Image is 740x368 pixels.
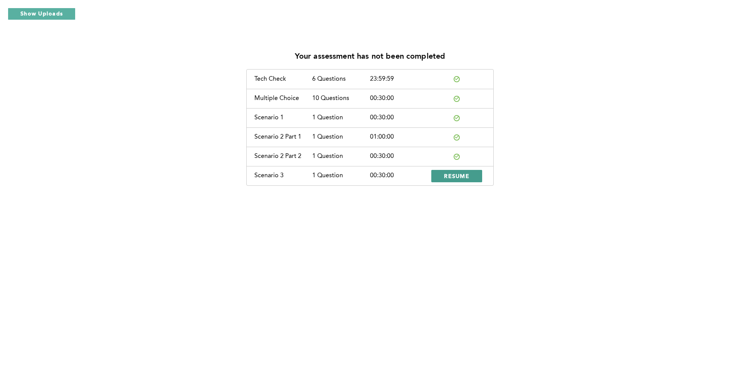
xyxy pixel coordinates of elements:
div: 00:30:00 [370,172,428,179]
div: 23:59:59 [370,76,428,83]
div: 00:30:00 [370,95,428,102]
div: 1 Question [312,114,370,121]
div: Scenario 2 Part 1 [254,134,312,141]
div: 00:30:00 [370,153,428,160]
div: 00:30:00 [370,114,428,121]
div: 1 Question [312,172,370,179]
div: Scenario 3 [254,172,312,179]
div: 01:00:00 [370,134,428,141]
div: 1 Question [312,134,370,141]
div: Scenario 1 [254,114,312,121]
div: Tech Check [254,76,312,83]
button: Show Uploads [8,8,76,20]
p: Your assessment has not been completed [295,53,446,61]
div: Scenario 2 Part 2 [254,153,312,160]
button: RESUME [431,170,482,182]
div: 6 Questions [312,76,370,83]
div: 1 Question [312,153,370,160]
span: RESUME [444,172,469,180]
div: Multiple Choice [254,95,312,102]
div: 10 Questions [312,95,370,102]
